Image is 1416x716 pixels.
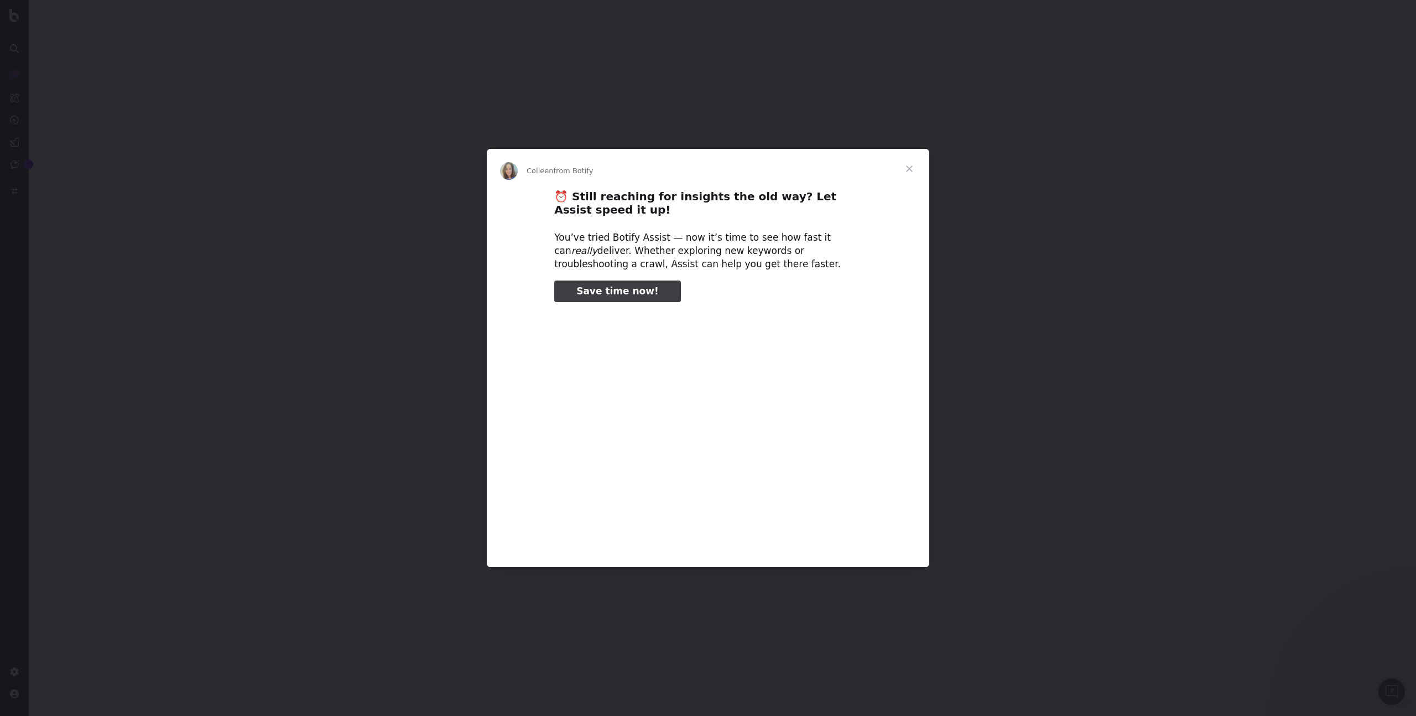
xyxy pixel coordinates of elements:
[554,281,681,303] a: Save time now!
[554,231,862,271] div: You’ve tried Botify Assist — now it’s time to see how fast it can deliver. Whether exploring new ...
[477,312,939,542] video: Play video
[889,149,929,189] span: Close
[571,245,597,256] i: really
[576,286,659,297] span: Save time now!
[500,162,518,180] img: Profile image for Colleen
[527,167,554,175] span: Colleen
[554,189,862,224] h2: ⏰ Still reaching for insights the old way? Let Assist speed it up!
[554,167,594,175] span: from Botify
